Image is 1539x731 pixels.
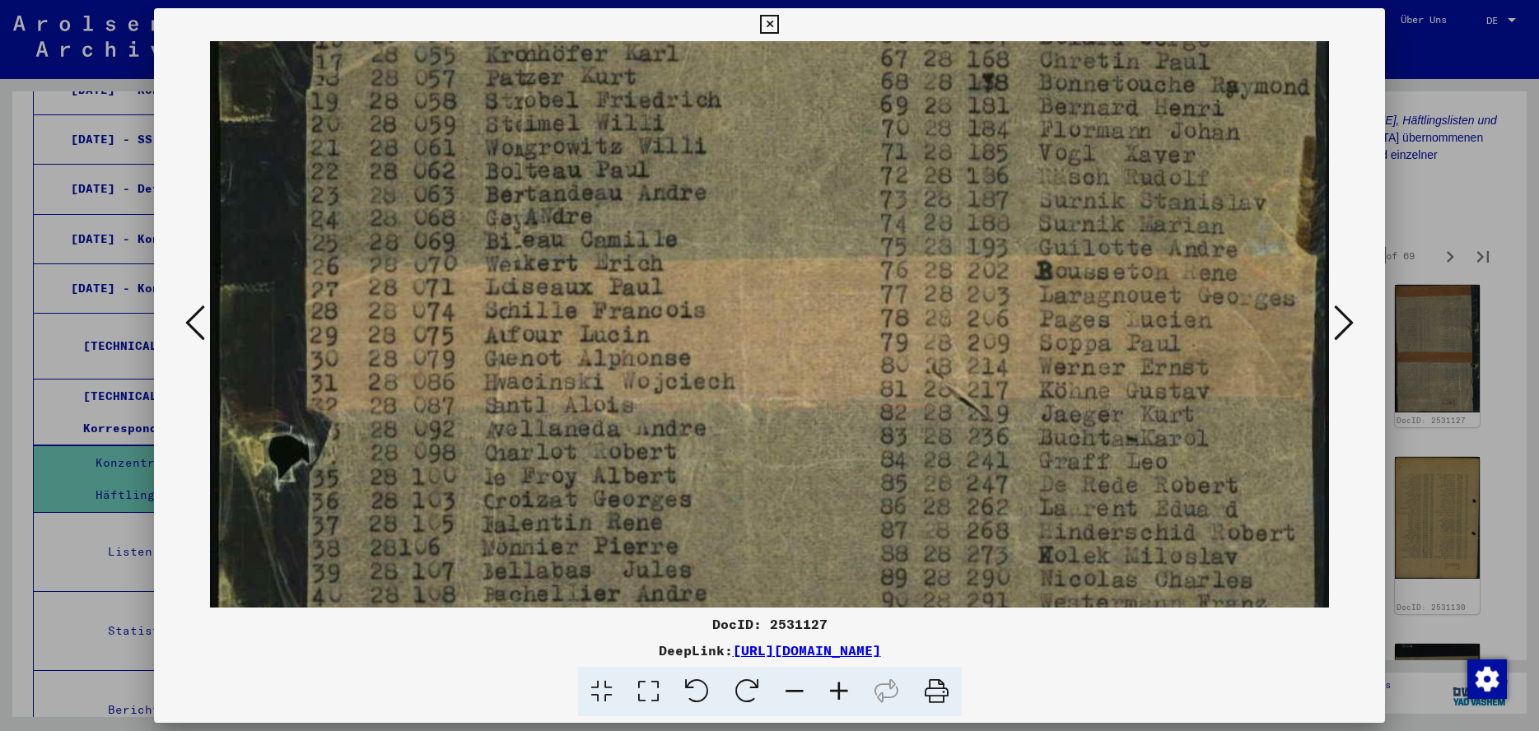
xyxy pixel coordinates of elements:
a: [URL][DOMAIN_NAME] [733,642,881,659]
img: Zustimmung ändern [1467,659,1507,699]
div: Zustimmung ändern [1467,659,1506,698]
div: DeepLink: [154,640,1385,660]
div: DocID: 2531127 [154,614,1385,634]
